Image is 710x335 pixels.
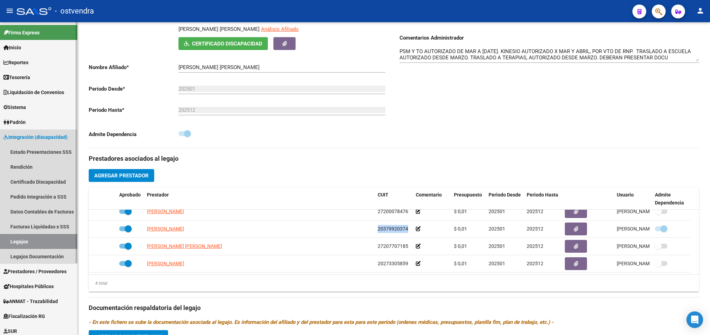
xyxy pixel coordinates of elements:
span: $ 0,01 [454,209,467,214]
span: Reportes [3,59,28,66]
span: ANMAT - Trazabilidad [3,298,58,305]
datatable-header-cell: Prestador [144,187,375,210]
span: SUR [3,327,17,335]
button: Agregar Prestador [89,169,154,182]
span: Prestador [147,192,169,198]
mat-icon: person [696,7,704,15]
span: [PERSON_NAME] Dolian [DATE] [617,243,686,249]
span: 20273305859 [378,261,408,266]
span: 202512 [527,261,543,266]
span: 202501 [489,261,505,266]
span: Firma Express [3,29,40,36]
span: [PERSON_NAME] [147,261,184,266]
h3: Prestadores asociados al legajo [89,154,699,164]
datatable-header-cell: Comentario [413,187,451,210]
span: Comentario [416,192,442,198]
span: 202512 [527,243,543,249]
span: Certificado Discapacidad [192,41,262,47]
div: 4 total [89,279,107,287]
button: Certificado Discapacidad [178,37,268,50]
datatable-header-cell: Usuario [614,187,652,210]
span: Análisis Afiliado [261,26,299,32]
span: $ 0,01 [454,243,467,249]
span: Tesorería [3,74,30,81]
div: Open Intercom Messenger [686,311,703,328]
span: 27207707185 [378,243,408,249]
datatable-header-cell: Aprobado [116,187,144,210]
span: $ 0,01 [454,226,467,232]
span: Integración (discapacidad) [3,133,68,141]
i: - En este fichero se sube la documentación asociada al legajo. Es información del afiliado y del ... [89,319,553,325]
span: [PERSON_NAME] Dolian [DATE] [617,209,686,214]
datatable-header-cell: Admite Dependencia [652,187,690,210]
span: Padrón [3,118,26,126]
span: $ 0,01 [454,261,467,266]
span: [PERSON_NAME] [147,209,184,214]
datatable-header-cell: Presupuesto [451,187,486,210]
datatable-header-cell: CUIT [375,187,413,210]
span: 202501 [489,209,505,214]
span: Fiscalización RG [3,312,45,320]
span: - ostvendra [55,3,94,19]
span: 27200078476 [378,209,408,214]
span: Agregar Prestador [94,173,149,179]
span: 202512 [527,209,543,214]
span: Presupuesto [454,192,482,198]
span: [PERSON_NAME] Dolian [DATE] [617,261,686,266]
span: 202512 [527,226,543,232]
span: Admite Dependencia [655,192,684,206]
span: Inicio [3,44,21,51]
span: 202501 [489,226,505,232]
span: Periodo Hasta [527,192,558,198]
mat-icon: menu [6,7,14,15]
span: [PERSON_NAME] [PERSON_NAME] [147,243,222,249]
span: Usuario [617,192,634,198]
span: 20379920374 [378,226,408,232]
span: Hospitales Públicos [3,283,54,290]
p: [PERSON_NAME] [PERSON_NAME] [178,25,260,33]
p: Admite Dependencia [89,131,178,138]
span: Periodo Desde [489,192,521,198]
p: Periodo Hasta [89,106,178,114]
datatable-header-cell: Periodo Hasta [524,187,562,210]
span: Aprobado [119,192,141,198]
p: Nombre Afiliado [89,64,178,71]
h3: Comentarios Administrador [400,34,699,42]
span: [PERSON_NAME] [147,226,184,232]
span: Prestadores / Proveedores [3,268,67,275]
p: Periodo Desde [89,85,178,93]
span: Liquidación de Convenios [3,89,64,96]
span: Sistema [3,103,26,111]
span: CUIT [378,192,388,198]
span: 202501 [489,243,505,249]
h3: Documentación respaldatoria del legajo [89,303,699,313]
datatable-header-cell: Periodo Desde [486,187,524,210]
span: [PERSON_NAME] Dolian [DATE] [617,226,686,232]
